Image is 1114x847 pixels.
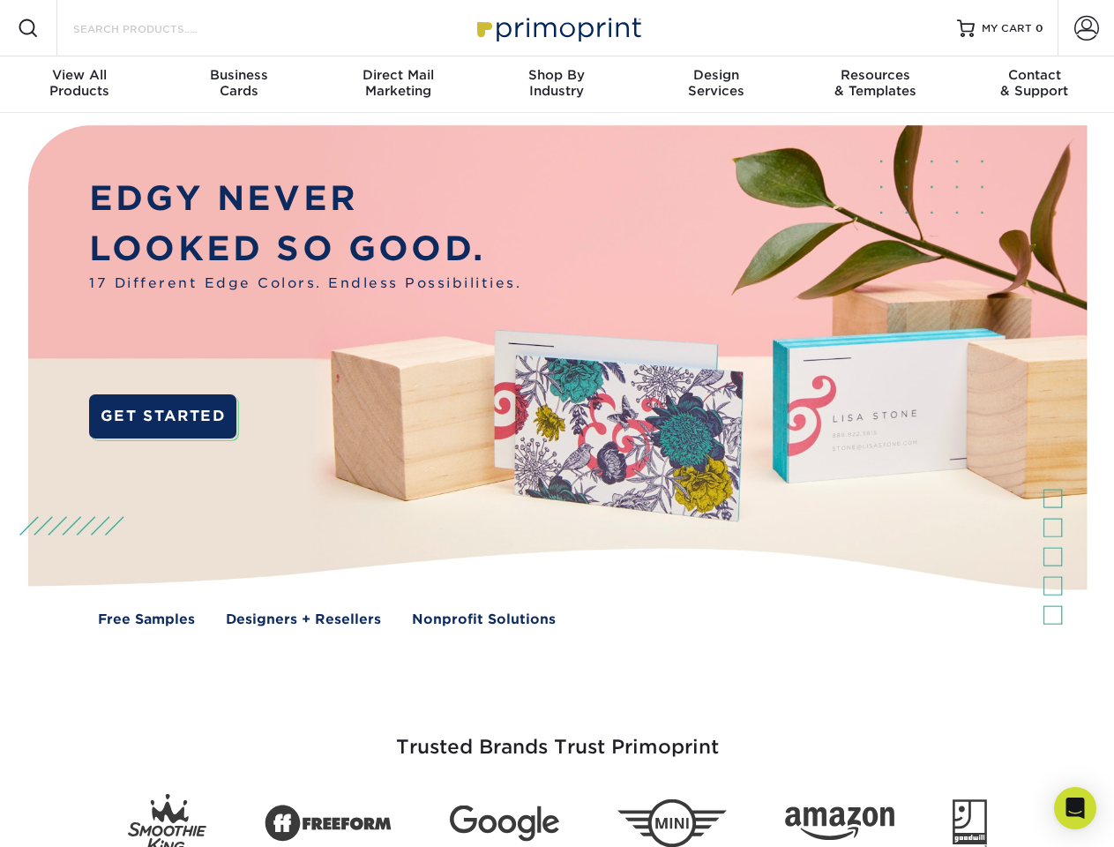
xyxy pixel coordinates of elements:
p: LOOKED SO GOOD. [89,224,521,274]
span: MY CART [982,21,1032,36]
img: Amazon [785,807,894,841]
a: DesignServices [637,56,796,113]
a: Direct MailMarketing [318,56,477,113]
div: Services [637,67,796,99]
p: EDGY NEVER [89,174,521,224]
a: Contact& Support [955,56,1114,113]
a: Resources& Templates [796,56,954,113]
span: Business [159,67,318,83]
a: GET STARTED [89,394,236,438]
span: Resources [796,67,954,83]
a: Designers + Resellers [226,610,381,630]
div: Cards [159,67,318,99]
img: Primoprint [469,9,646,47]
span: Direct Mail [318,67,477,83]
img: Google [450,806,559,842]
span: Design [637,67,796,83]
span: Contact [955,67,1114,83]
input: SEARCH PRODUCTS..... [71,18,243,39]
a: Shop ByIndustry [477,56,636,113]
div: & Templates [796,67,954,99]
div: Marketing [318,67,477,99]
h3: Trusted Brands Trust Primoprint [41,693,1073,780]
a: Nonprofit Solutions [412,610,556,630]
a: Free Samples [98,610,195,630]
div: Open Intercom Messenger [1054,787,1096,829]
a: BusinessCards [159,56,318,113]
span: 0 [1035,22,1043,34]
span: Shop By [477,67,636,83]
span: 17 Different Edge Colors. Endless Possibilities. [89,274,521,294]
div: & Support [955,67,1114,99]
div: Industry [477,67,636,99]
img: Goodwill [953,799,987,847]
